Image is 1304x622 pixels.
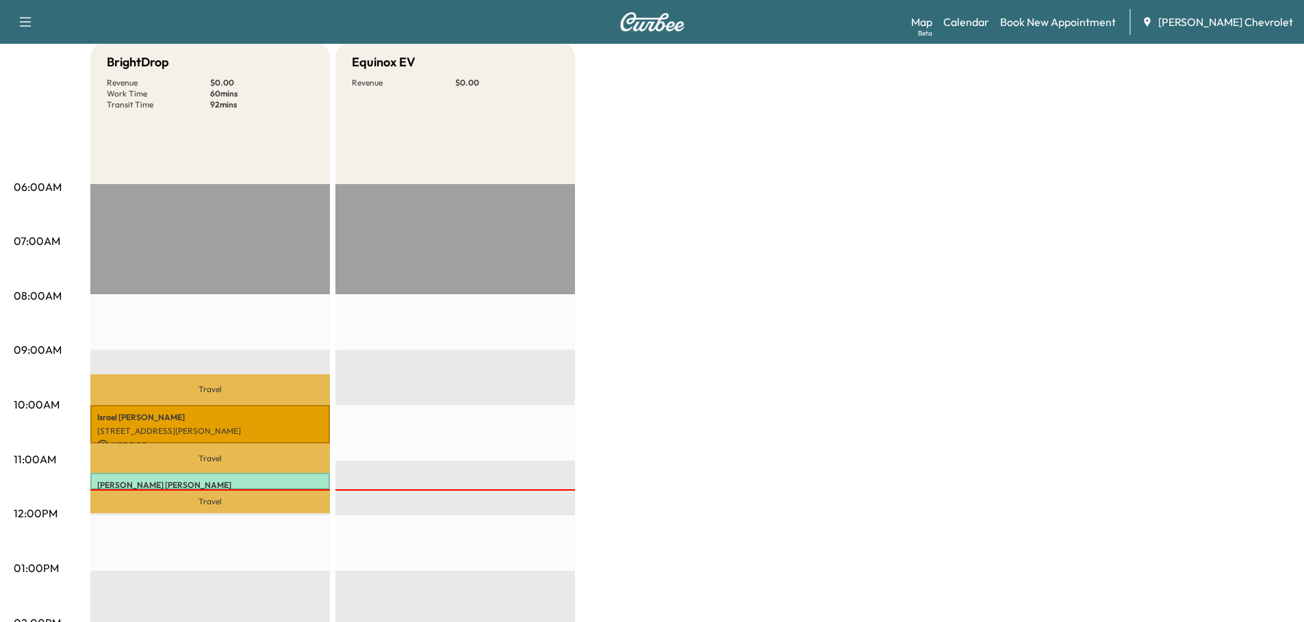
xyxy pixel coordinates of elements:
[1158,14,1293,30] span: [PERSON_NAME] Chevrolet
[97,439,323,452] p: USD 0.00
[14,560,59,576] p: 01:00PM
[107,53,169,72] h5: BrightDrop
[90,374,330,404] p: Travel
[210,99,314,110] p: 92 mins
[210,77,314,88] p: $ 0.00
[352,53,416,72] h5: Equinox EV
[352,77,455,88] p: Revenue
[97,412,323,423] p: Israel [PERSON_NAME]
[14,287,62,304] p: 08:00AM
[97,480,323,491] p: [PERSON_NAME] [PERSON_NAME]
[14,451,56,467] p: 11:00AM
[107,77,210,88] p: Revenue
[90,443,330,473] p: Travel
[943,14,989,30] a: Calendar
[107,88,210,99] p: Work Time
[619,12,685,31] img: Curbee Logo
[97,426,323,437] p: [STREET_ADDRESS][PERSON_NAME]
[14,341,62,358] p: 09:00AM
[1000,14,1116,30] a: Book New Appointment
[918,28,932,38] div: Beta
[90,489,330,513] p: Travel
[14,233,60,249] p: 07:00AM
[14,505,57,521] p: 12:00PM
[14,396,60,413] p: 10:00AM
[14,179,62,195] p: 06:00AM
[455,77,559,88] p: $ 0.00
[107,99,210,110] p: Transit Time
[210,88,314,99] p: 60 mins
[911,14,932,30] a: MapBeta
